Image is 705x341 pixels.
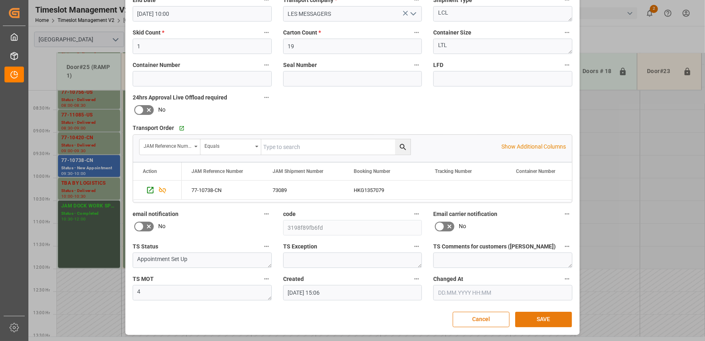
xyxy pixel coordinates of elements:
span: Created [283,275,304,283]
button: Skid Count * [261,27,272,38]
button: code [411,209,422,219]
span: Tracking Number [435,168,472,174]
button: SAVE [515,312,572,327]
button: LFD [562,60,572,70]
span: Skid Count [133,28,164,37]
span: email notification [133,210,178,218]
input: DD.MM.YYYY HH:MM [433,285,572,300]
button: Carton Count * [411,27,422,38]
button: 24hrs Approval Live Offload required [261,92,272,103]
input: Type to search [261,139,411,155]
button: TS MOT [261,274,272,284]
textarea: LTL [433,39,572,54]
div: 73089 [263,181,344,199]
div: Equals [204,140,252,150]
button: Cancel [453,312,509,327]
div: JAM Reference Number [144,140,191,150]
div: 77-10738-CN [182,181,263,199]
button: open menu [407,8,419,20]
span: Booking Number [354,168,390,174]
span: Container Number [516,168,555,174]
input: DD.MM.YYYY HH:MM [283,285,422,300]
span: JAM Shipment Number [273,168,323,174]
div: Action [143,168,157,174]
span: Container Number [133,61,180,69]
span: No [459,222,466,231]
button: email notification [261,209,272,219]
span: TS MOT [133,275,154,283]
button: TS Exception [411,241,422,252]
div: Press SPACE to select this row. [133,181,182,200]
button: TS Comments for customers ([PERSON_NAME]) [562,241,572,252]
span: No [158,222,166,231]
textarea: Appointment Set Up [133,253,272,268]
button: Container Size [562,27,572,38]
span: code [283,210,296,218]
p: Show Additional Columns [501,142,566,151]
span: JAM Reference Number [191,168,243,174]
button: Seal Number [411,60,422,70]
div: HKG1357079 [344,181,425,199]
button: Created [411,274,422,284]
span: TS Exception [283,242,317,251]
span: TS Comments for customers ([PERSON_NAME]) [433,242,556,251]
span: Seal Number [283,61,317,69]
span: Transport Order [133,124,174,132]
button: search button [395,139,411,155]
button: Container Number [261,60,272,70]
button: open menu [200,139,261,155]
span: Changed At [433,275,463,283]
span: LFD [433,61,443,69]
textarea: LCL [433,6,572,22]
textarea: 4 [133,285,272,300]
span: 24hrs Approval Live Offload required [133,93,227,102]
input: DD.MM.YYYY HH:MM [133,6,272,22]
button: open menu [140,139,200,155]
button: Changed At [562,274,572,284]
span: TS Status [133,242,158,251]
span: Carton Count [283,28,321,37]
button: TS Status [261,241,272,252]
span: Container Size [433,28,471,37]
span: No [158,106,166,114]
button: Email carrier notification [562,209,572,219]
span: Email carrier notification [433,210,497,218]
